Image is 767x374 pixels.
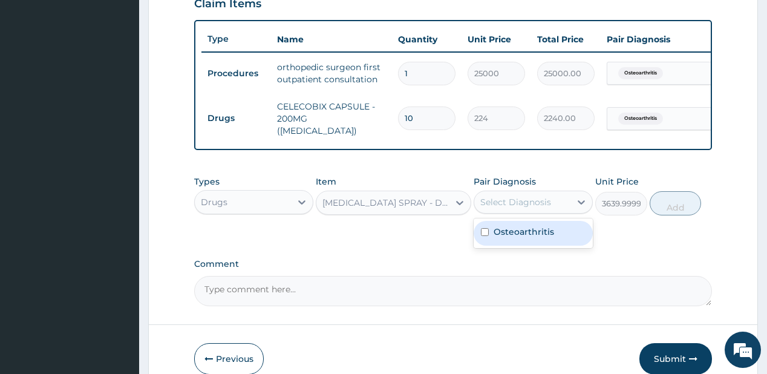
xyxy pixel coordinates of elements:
[70,111,167,233] span: We're online!
[201,28,271,50] th: Type
[316,176,336,188] label: Item
[618,113,663,125] span: Osteoarthritis
[322,197,450,209] div: [MEDICAL_DATA] SPRAY - DEEP HEAT SPRAY
[650,191,702,215] button: Add
[201,196,227,208] div: Drugs
[392,27,462,51] th: Quantity
[474,176,536,188] label: Pair Diagnosis
[618,67,663,79] span: Osteoarthritis
[201,107,271,130] td: Drugs
[601,27,734,51] th: Pair Diagnosis
[198,6,227,35] div: Minimize live chat window
[63,68,203,84] div: Chat with us now
[494,226,554,238] label: Osteoarthritis
[194,259,711,269] label: Comment
[531,27,601,51] th: Total Price
[271,94,392,143] td: CELECOBIX CAPSULE - 200MG ([MEDICAL_DATA])
[22,61,49,91] img: d_794563401_company_1708531726252_794563401
[462,27,531,51] th: Unit Price
[595,176,639,188] label: Unit Price
[201,62,271,85] td: Procedures
[271,55,392,91] td: orthopedic surgeon first outpatient consultation
[194,177,220,187] label: Types
[480,196,551,208] div: Select Diagnosis
[271,27,392,51] th: Name
[6,247,230,289] textarea: Type your message and hit 'Enter'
